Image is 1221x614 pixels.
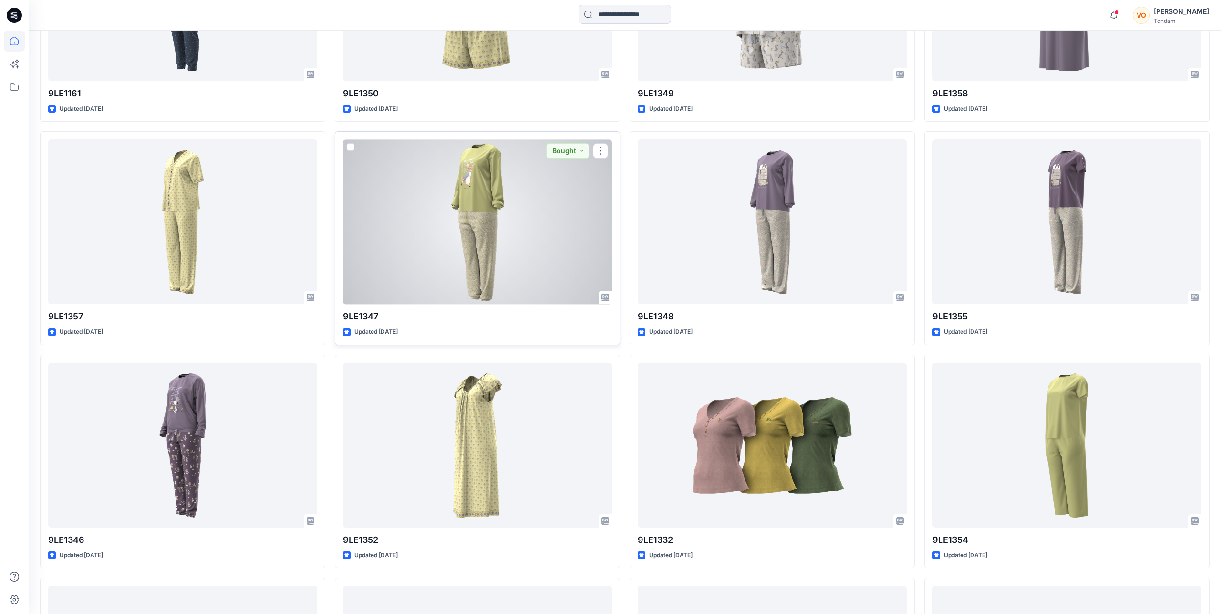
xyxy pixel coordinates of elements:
[48,363,317,528] a: 9LE1346
[932,533,1201,547] p: 9LE1354
[343,363,612,528] a: 9LE1352
[60,550,103,561] p: Updated [DATE]
[354,104,398,114] p: Updated [DATE]
[343,533,612,547] p: 9LE1352
[48,87,317,100] p: 9LE1161
[48,139,317,304] a: 9LE1357
[48,310,317,323] p: 9LE1357
[638,310,907,323] p: 9LE1348
[1154,6,1209,17] div: [PERSON_NAME]
[354,550,398,561] p: Updated [DATE]
[1154,17,1209,24] div: Tendam
[60,104,103,114] p: Updated [DATE]
[60,327,103,337] p: Updated [DATE]
[48,533,317,547] p: 9LE1346
[343,310,612,323] p: 9LE1347
[343,87,612,100] p: 9LE1350
[1133,7,1150,24] div: VO
[649,104,693,114] p: Updated [DATE]
[944,327,987,337] p: Updated [DATE]
[649,550,693,561] p: Updated [DATE]
[932,139,1201,304] a: 9LE1355
[638,363,907,528] a: 9LE1332
[638,533,907,547] p: 9LE1332
[354,327,398,337] p: Updated [DATE]
[932,363,1201,528] a: 9LE1354
[638,139,907,304] a: 9LE1348
[343,139,612,304] a: 9LE1347
[649,327,693,337] p: Updated [DATE]
[944,104,987,114] p: Updated [DATE]
[638,87,907,100] p: 9LE1349
[932,310,1201,323] p: 9LE1355
[932,87,1201,100] p: 9LE1358
[944,550,987,561] p: Updated [DATE]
